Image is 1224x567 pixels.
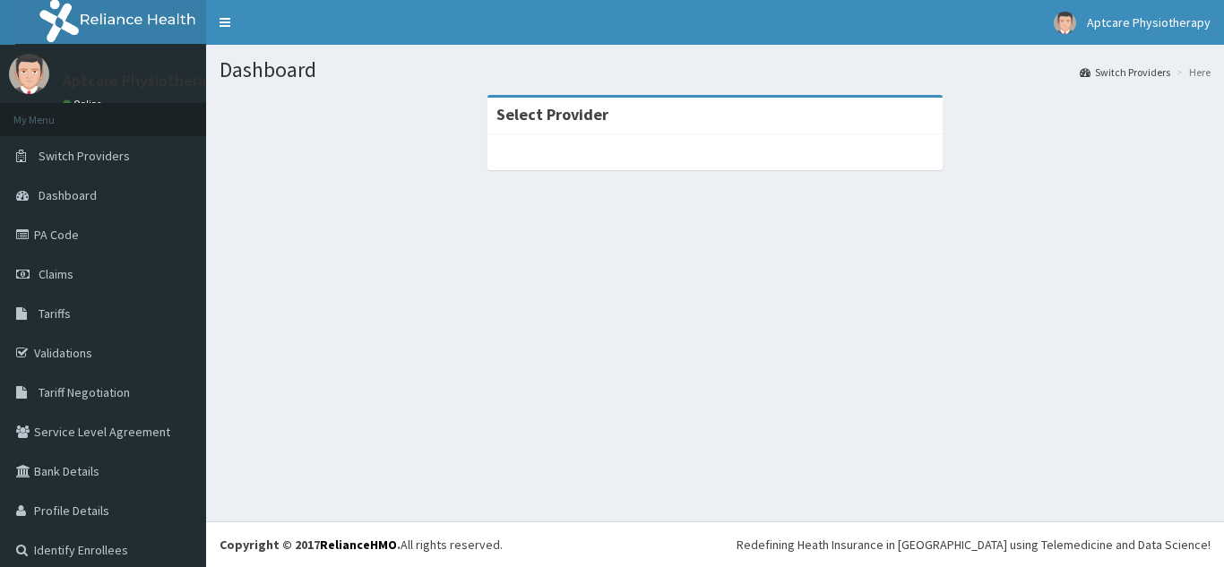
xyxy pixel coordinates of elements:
li: Here [1172,64,1211,80]
span: Aptcare Physiotherapy [1087,14,1211,30]
a: RelianceHMO [320,537,397,553]
span: Tariffs [39,305,71,322]
div: Redefining Heath Insurance in [GEOGRAPHIC_DATA] using Telemedicine and Data Science! [737,536,1211,554]
strong: Copyright © 2017 . [220,537,401,553]
strong: Select Provider [496,104,608,125]
span: Claims [39,266,73,282]
a: Online [63,98,106,110]
p: Aptcare Physiotherapy [63,73,223,89]
span: Dashboard [39,187,97,203]
footer: All rights reserved. [206,521,1224,567]
img: User Image [9,54,49,94]
span: Tariff Negotiation [39,384,130,400]
img: User Image [1054,12,1076,34]
h1: Dashboard [220,58,1211,82]
span: Switch Providers [39,148,130,164]
a: Switch Providers [1080,64,1170,80]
